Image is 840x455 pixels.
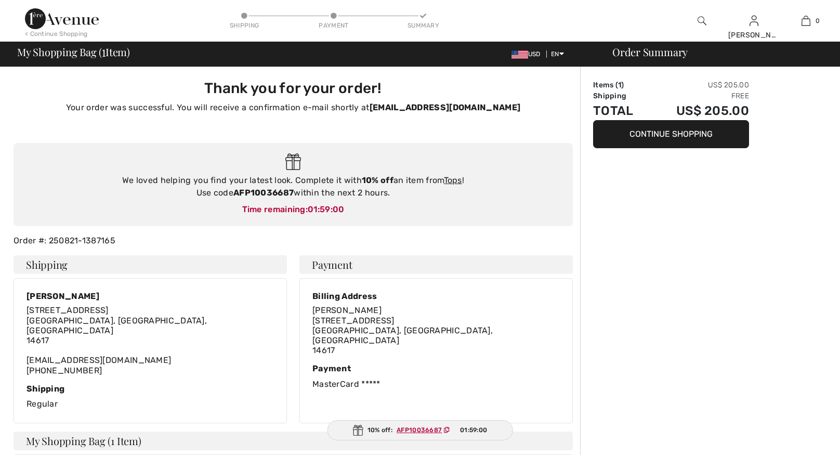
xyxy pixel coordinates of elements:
span: USD [511,50,545,58]
ins: AFP10036687 [397,426,442,434]
img: Gift.svg [353,425,363,436]
div: [PERSON_NAME] [27,291,274,301]
div: Regular [27,384,274,410]
div: < Continue Shopping [25,29,88,38]
div: Shipping [229,21,260,30]
span: 0 [816,16,820,25]
a: Tops [444,175,462,185]
strong: [EMAIL_ADDRESS][DOMAIN_NAME] [370,102,520,112]
div: Payment [318,21,349,30]
h3: Thank you for your order! [20,80,567,97]
strong: 10% off [362,175,393,185]
img: My Info [750,15,758,27]
span: 1 [102,44,106,58]
img: 1ère Avenue [25,8,99,29]
strong: AFP10036687 [233,188,294,198]
img: US Dollar [511,50,528,59]
td: Items ( ) [593,80,649,90]
div: Order #: 250821-1387165 [7,235,579,247]
span: EN [551,50,564,58]
div: Billing Address [312,291,560,301]
div: [EMAIL_ADDRESS][DOMAIN_NAME] [PHONE_NUMBER] [27,305,274,375]
a: Sign In [750,16,758,25]
td: US$ 205.00 [649,80,749,90]
span: 1 [618,81,621,89]
button: Continue Shopping [593,120,749,148]
h4: My Shopping Bag (1 Item) [14,432,573,450]
div: Time remaining: [24,203,562,216]
div: Order Summary [600,47,834,57]
td: US$ 205.00 [649,101,749,120]
span: [STREET_ADDRESS] [GEOGRAPHIC_DATA], [GEOGRAPHIC_DATA], [GEOGRAPHIC_DATA] 14617 [27,305,207,345]
a: 0 [780,15,831,27]
td: Shipping [593,90,649,101]
img: Gift.svg [285,153,301,171]
td: Free [649,90,749,101]
span: [STREET_ADDRESS] [GEOGRAPHIC_DATA], [GEOGRAPHIC_DATA], [GEOGRAPHIC_DATA] 14617 [312,316,493,356]
h4: Shipping [14,255,287,274]
span: 01:59:00 [308,204,344,214]
div: Summary [408,21,439,30]
img: search the website [698,15,706,27]
span: My Shopping Bag ( Item) [17,47,130,57]
div: Payment [312,363,560,373]
div: [PERSON_NAME] [728,30,779,41]
img: My Bag [802,15,810,27]
span: [PERSON_NAME] [312,305,382,315]
h4: Payment [299,255,573,274]
div: Shipping [27,384,274,394]
div: 10% off: [327,420,513,440]
div: We loved helping you find your latest look. Complete it with an item from ! Use code within the n... [24,174,562,199]
p: Your order was successful. You will receive a confirmation e-mail shortly at [20,101,567,114]
td: Total [593,101,649,120]
span: 01:59:00 [460,425,487,435]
